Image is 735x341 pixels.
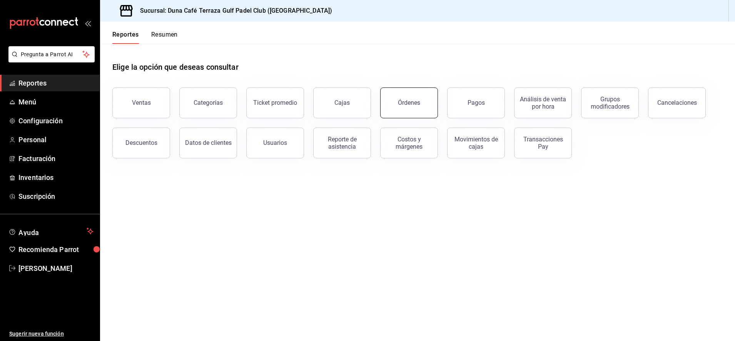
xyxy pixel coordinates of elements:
div: navigation tabs [112,31,178,44]
button: Reporte de asistencia [313,128,371,158]
button: Usuarios [246,128,304,158]
div: Pagos [468,99,485,106]
div: Transacciones Pay [519,136,567,150]
button: Pregunta a Parrot AI [8,46,95,62]
button: Resumen [151,31,178,44]
span: Ayuda [18,227,84,236]
span: [PERSON_NAME] [18,263,94,274]
button: Costos y márgenes [380,128,438,158]
span: Pregunta a Parrot AI [21,50,83,59]
div: Cajas [334,99,350,106]
span: Sugerir nueva función [9,330,94,338]
div: Categorías [194,99,223,106]
span: Facturación [18,153,94,164]
button: Cancelaciones [648,87,706,118]
div: Reporte de asistencia [318,136,366,150]
button: Cajas [313,87,371,118]
button: Reportes [112,31,139,44]
button: Ventas [112,87,170,118]
div: Usuarios [263,139,287,146]
span: Personal [18,134,94,145]
button: Categorías [179,87,237,118]
h1: Elige la opción que deseas consultar [112,61,239,73]
div: Costos y márgenes [385,136,433,150]
span: Recomienda Parrot [18,244,94,255]
button: Descuentos [112,128,170,158]
button: Ticket promedio [246,87,304,118]
div: Análisis de venta por hora [519,96,567,110]
button: Grupos modificadores [581,87,639,118]
span: Suscripción [18,191,94,202]
button: Análisis de venta por hora [514,87,572,118]
div: Cancelaciones [657,99,697,106]
button: Movimientos de cajas [447,128,505,158]
span: Reportes [18,78,94,88]
button: Datos de clientes [179,128,237,158]
div: Movimientos de cajas [452,136,500,150]
div: Grupos modificadores [586,96,634,110]
div: Descuentos [125,139,157,146]
a: Pregunta a Parrot AI [5,56,95,64]
h3: Sucursal: Duna Café Terraza Gulf Padel Club ([GEOGRAPHIC_DATA]) [134,6,332,15]
button: Órdenes [380,87,438,118]
div: Datos de clientes [185,139,232,146]
button: open_drawer_menu [85,20,91,26]
span: Configuración [18,116,94,126]
div: Ventas [132,99,151,106]
button: Pagos [447,87,505,118]
button: Transacciones Pay [514,128,572,158]
span: Menú [18,97,94,107]
span: Inventarios [18,172,94,183]
div: Ticket promedio [253,99,297,106]
div: Órdenes [398,99,420,106]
